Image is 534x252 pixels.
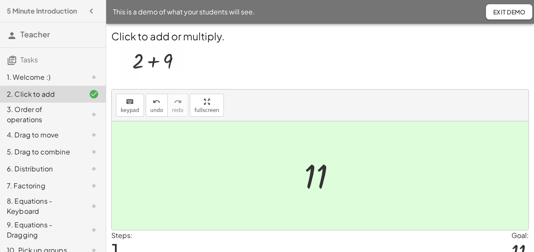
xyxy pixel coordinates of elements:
[195,107,219,113] span: fullscreen
[493,8,526,16] span: Exit Demo
[7,6,77,16] h4: 5 Minute Introduction
[89,109,99,120] i: Task not started.
[146,94,168,117] button: undoundo
[7,104,75,125] div: 3. Order of operations
[89,130,99,140] i: Task not started.
[89,89,99,99] i: Task finished and correct.
[7,72,75,82] div: 1. Welcome :)
[89,164,99,174] i: Task not started.
[111,231,133,240] label: Steps:
[174,97,182,107] i: redo
[121,107,139,113] span: keypad
[20,55,38,64] span: Tasks
[7,130,75,140] div: 4. Drag to move
[20,29,50,39] span: Teacher
[167,94,188,117] button: redoredo
[89,147,99,157] i: Task not started.
[7,220,75,240] div: 9. Equations - Dragging
[121,43,184,80] img: acc24cad2d66776ab3378aca534db7173dae579742b331bb719a8ca59f72f8de.webp
[7,164,75,174] div: 6. Distribution
[486,4,532,20] button: Exit Demo
[113,7,255,17] span: This is a demo of what your students will see.
[89,225,99,235] i: Task not started.
[7,147,75,157] div: 5. Drag to combine
[89,72,99,82] i: Task not started.
[7,89,75,99] div: 2. Click to add
[111,29,529,43] h2: Click to add or multiply.
[7,196,75,216] div: 8. Equations - Keyboard
[7,181,75,191] div: 7. Factoring
[126,97,134,107] i: keyboard
[190,94,224,117] button: fullscreen
[172,107,184,113] span: redo
[511,230,529,241] div: Goal:
[116,94,144,117] button: keyboardkeypad
[150,107,163,113] span: undo
[89,201,99,211] i: Task not started.
[153,97,161,107] i: undo
[89,181,99,191] i: Task not started.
